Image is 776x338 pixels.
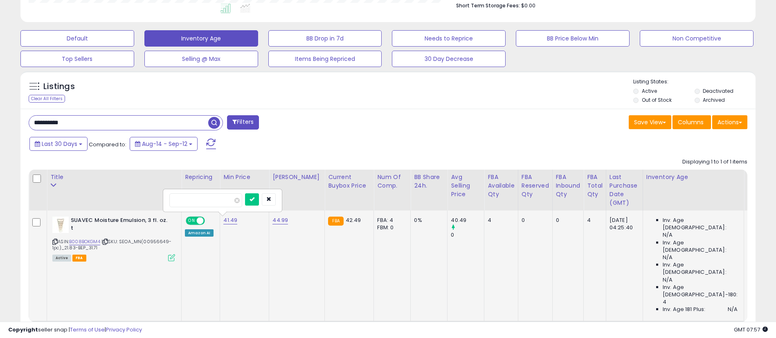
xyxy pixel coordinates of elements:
[451,173,481,199] div: Avg Selling Price
[610,217,637,231] div: [DATE] 04:25:40
[610,173,639,207] div: Last Purchase Date (GMT)
[142,140,187,148] span: Aug-14 - Sep-12
[642,87,657,94] label: Active
[52,238,171,251] span: | SKU: SEOA_MN(00956649-1pc)_21.83-BEP_31.71
[663,231,673,239] span: N/A
[69,238,100,245] a: B008BOKGM4
[70,326,105,334] a: Terms of Use
[43,81,75,92] h5: Listings
[29,137,88,151] button: Last 30 Days
[223,173,265,181] div: Min Price
[272,173,321,181] div: [PERSON_NAME]
[521,2,535,9] span: $0.00
[42,140,77,148] span: Last 30 Days
[456,2,520,9] b: Short Term Storage Fees:
[451,217,484,224] div: 40.49
[414,173,444,190] div: BB Share 24h.
[227,115,259,130] button: Filters
[488,173,514,199] div: FBA Available Qty
[8,326,142,334] div: seller snap | |
[516,30,630,47] button: BB Price Below Min
[187,217,197,224] span: ON
[663,254,673,261] span: N/A
[587,173,603,199] div: FBA Total Qty
[20,30,134,47] button: Default
[712,115,747,129] button: Actions
[328,173,370,190] div: Current Buybox Price
[633,78,756,86] p: Listing States:
[663,306,706,313] span: Inv. Age 181 Plus:
[185,173,216,181] div: Repricing
[728,306,738,313] span: N/A
[204,217,217,224] span: OFF
[703,96,725,103] label: Archived
[377,224,404,231] div: FBM: 0
[629,115,671,129] button: Save View
[734,326,768,334] span: 2025-10-13 07:57 GMT
[106,326,142,334] a: Privacy Policy
[185,229,214,237] div: Amazon AI
[640,30,754,47] button: Non Competitive
[392,51,506,67] button: 30 Day Decrease
[144,30,258,47] button: Inventory Age
[678,118,704,126] span: Columns
[663,276,673,284] span: N/A
[392,30,506,47] button: Needs to Reprice
[346,216,361,224] span: 42.49
[89,141,126,148] span: Compared to:
[522,217,546,224] div: 0
[642,96,672,103] label: Out of Stock
[71,217,170,234] b: SUAVEC Moisture Emulsion, 3 fl. oz. t
[29,95,65,103] div: Clear All Filters
[52,217,175,260] div: ASIN:
[556,173,580,199] div: FBA inbound Qty
[8,326,38,334] strong: Copyright
[703,87,733,94] label: Deactivated
[663,298,666,306] span: 4
[377,173,407,190] div: Num of Comp.
[52,255,71,262] span: All listings currently available for purchase on Amazon
[50,173,178,181] div: Title
[488,217,511,224] div: 4
[663,261,738,276] span: Inv. Age [DEMOGRAPHIC_DATA]:
[328,217,343,226] small: FBA
[556,217,578,224] div: 0
[673,115,711,129] button: Columns
[130,137,198,151] button: Aug-14 - Sep-12
[20,51,134,67] button: Top Sellers
[72,255,86,262] span: FBA
[52,217,69,233] img: 31mVhj5vb8L._SL40_.jpg
[377,217,404,224] div: FBA: 4
[414,217,441,224] div: 0%
[663,217,738,231] span: Inv. Age [DEMOGRAPHIC_DATA]:
[272,216,288,224] a: 44.99
[663,284,738,298] span: Inv. Age [DEMOGRAPHIC_DATA]-180:
[268,51,382,67] button: Items Being Repriced
[223,216,237,224] a: 41.49
[646,173,740,181] div: Inventory Age
[522,173,549,199] div: FBA Reserved Qty
[144,51,258,67] button: Selling @ Max
[663,239,738,254] span: Inv. Age [DEMOGRAPHIC_DATA]:
[268,30,382,47] button: BB Drop in 7d
[682,158,747,166] div: Displaying 1 to 1 of 1 items
[587,217,600,224] div: 4
[451,231,484,239] div: 0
